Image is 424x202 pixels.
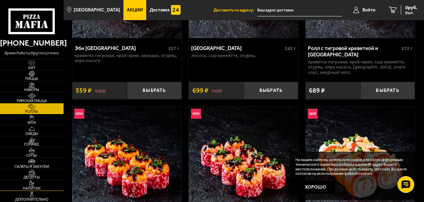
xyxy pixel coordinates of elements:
div: [GEOGRAPHIC_DATA] [191,45,283,51]
span: 689 ₽ [309,87,325,94]
input: Ваш адрес доставки [257,4,342,16]
span: [GEOGRAPHIC_DATA] [74,8,120,12]
span: 227 г [168,46,179,51]
span: 559 ₽ [76,87,92,94]
s: 640 ₽ [95,88,106,94]
span: Доставка [150,8,170,12]
img: 15daf4d41897b9f0e9f617042186c801.svg [171,5,181,15]
div: Эби [GEOGRAPHIC_DATA] [75,45,167,51]
img: Новинка [191,109,201,119]
img: Новинка [308,109,318,119]
button: Выбрать [127,82,181,99]
p: креветка тигровая, краб-крем, авокадо, огурец, икра масаго. [75,53,179,64]
span: 242 г [285,46,296,51]
span: 699 ₽ [192,87,208,94]
button: Выбрать [360,82,415,99]
p: креветка тигровая, краб-крем, Сыр креметте, огурец, икра масаго, [GEOGRAPHIC_DATA], унаги соус, а... [308,59,413,75]
div: Ролл с тигровой креветкой и [GEOGRAPHIC_DATA] [308,45,400,58]
img: Новинка [74,109,84,119]
span: Акции [127,8,143,12]
span: 272 г [402,46,413,51]
p: лосось, Сыр креметте, огурец. [191,53,296,58]
button: Хорошо [296,181,336,194]
span: 0 руб. [405,5,417,10]
span: Доставить по адресу: [214,8,257,12]
span: 0 шт. [405,11,417,15]
span: Войти [362,8,375,12]
button: Выбрать [244,82,298,99]
s: 749 ₽ [212,88,223,94]
p: На нашем сайте мы используем cookie для сбора информации технического характера и обрабатываем IP... [296,158,408,176]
